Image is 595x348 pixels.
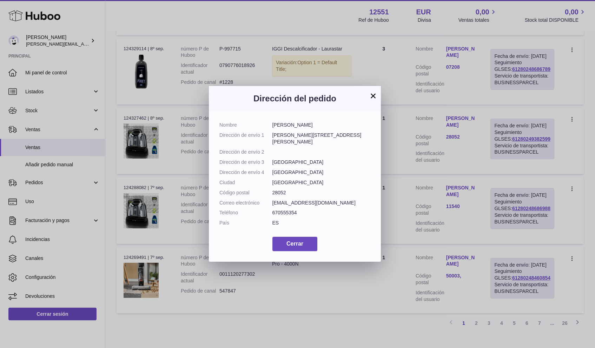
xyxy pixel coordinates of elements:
[272,237,317,251] button: Cerrar
[219,149,272,155] dt: Dirección de envío 2
[272,122,371,128] dd: [PERSON_NAME]
[219,93,370,104] h3: Dirección del pedido
[272,189,371,196] dd: 28052
[272,200,371,206] dd: [EMAIL_ADDRESS][DOMAIN_NAME]
[272,169,371,176] dd: [GEOGRAPHIC_DATA]
[272,179,371,186] dd: [GEOGRAPHIC_DATA]
[272,159,371,166] dd: [GEOGRAPHIC_DATA]
[272,132,371,145] dd: [PERSON_NAME][STREET_ADDRESS][PERSON_NAME]
[272,209,371,216] dd: 670555354
[219,220,272,226] dt: País
[219,122,272,128] dt: Nombre
[219,200,272,206] dt: Correo electrónico
[369,92,377,100] button: ×
[219,179,272,186] dt: Ciudad
[219,209,272,216] dt: Teléfono
[272,220,371,226] dd: ES
[286,241,303,247] span: Cerrar
[219,132,272,145] dt: Dirección de envío 1
[219,169,272,176] dt: Dirección de envío 4
[219,159,272,166] dt: Dirección de envío 3
[219,189,272,196] dt: Código postal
